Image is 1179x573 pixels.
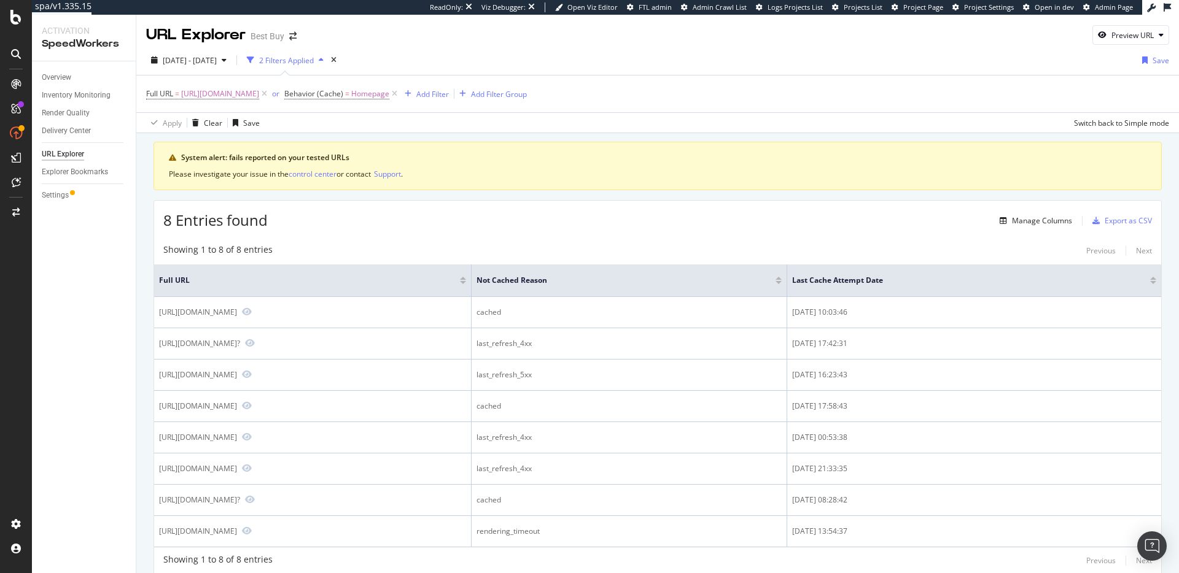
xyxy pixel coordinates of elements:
[693,2,747,12] span: Admin Crawl List
[42,89,127,102] a: Inventory Monitoring
[163,210,268,230] span: 8 Entries found
[42,71,127,84] a: Overview
[1083,2,1133,12] a: Admin Page
[242,464,252,472] a: Preview https://www.bestbuy.com/site/store-locator/
[159,401,237,411] div: [URL][DOMAIN_NAME]
[289,168,337,180] button: control center
[477,401,782,412] div: cached
[1086,555,1116,566] div: Previous
[477,369,782,380] div: last_refresh_5xx
[289,169,337,179] div: control center
[792,307,1156,318] div: [DATE] 10:03:46
[844,2,882,12] span: Projects List
[259,55,314,66] div: 2 Filters Applied
[1111,30,1154,40] div: Preview URL
[204,118,222,128] div: Clear
[792,526,1156,537] div: [DATE] 13:54:37
[681,2,747,12] a: Admin Crawl List
[42,166,108,179] div: Explorer Bookmarks
[481,2,526,12] div: Viz Debugger:
[454,87,527,101] button: Add Filter Group
[42,148,127,161] a: URL Explorer
[242,433,252,441] a: Preview https://www.bestbuy.com/
[374,168,401,180] button: Support
[792,369,1156,380] div: [DATE] 16:23:43
[245,339,255,347] a: Preview https://www.bestbuy.com/?
[284,88,343,99] span: Behavior (Cache)
[146,50,232,70] button: [DATE] - [DATE]
[42,189,69,202] div: Settings
[1095,2,1133,12] span: Admin Page
[995,213,1072,228] button: Manage Columns
[1088,211,1152,231] button: Export as CSV
[272,88,279,99] button: or
[42,89,111,102] div: Inventory Monitoring
[892,2,943,12] a: Project Page
[159,307,237,317] div: [URL][DOMAIN_NAME]
[42,71,71,84] div: Overview
[42,148,84,161] div: URL Explorer
[477,494,782,506] div: cached
[242,370,252,379] a: Preview https://www.bestbuy.com/site/store-locator/
[243,118,260,128] div: Save
[351,85,389,102] span: Homepage
[245,495,255,504] a: Preview https://www.bestbuy.com/?
[567,2,618,12] span: Open Viz Editor
[832,2,882,12] a: Projects List
[1086,553,1116,568] button: Previous
[42,166,127,179] a: Explorer Bookmarks
[1069,113,1169,133] button: Switch back to Simple mode
[251,30,284,42] div: Best Buy
[1136,555,1152,566] div: Next
[42,25,126,37] div: Activation
[228,113,260,133] button: Save
[1092,25,1169,45] button: Preview URL
[146,25,246,45] div: URL Explorer
[154,142,1162,190] div: warning banner
[477,463,782,474] div: last_refresh_4xx
[374,169,401,179] div: Support
[1035,2,1074,12] span: Open in dev
[477,432,782,443] div: last_refresh_4xx
[1086,244,1116,258] button: Previous
[1137,531,1167,561] div: Open Intercom Messenger
[159,369,237,380] div: [URL][DOMAIN_NAME]
[768,2,823,12] span: Logs Projects List
[163,55,217,66] span: [DATE] - [DATE]
[163,553,273,568] div: Showing 1 to 8 of 8 entries
[169,168,1146,180] div: Please investigate your issue in the or contact .
[42,125,91,137] div: Delivery Center
[792,338,1156,349] div: [DATE] 17:42:31
[1136,244,1152,258] button: Next
[181,152,1146,163] div: System alert: fails reported on your tested URLs
[159,494,240,505] div: [URL][DOMAIN_NAME]?
[792,401,1156,412] div: [DATE] 17:58:43
[159,463,237,474] div: [URL][DOMAIN_NAME]
[430,2,463,12] div: ReadOnly:
[792,463,1156,474] div: [DATE] 21:33:35
[477,275,757,286] span: Not Cached Reason
[289,32,297,40] div: arrow-right-arrow-left
[952,2,1014,12] a: Project Settings
[792,275,1132,286] span: Last Cache Attempt Date
[1153,55,1169,66] div: Save
[329,54,339,66] div: times
[400,87,449,101] button: Add Filter
[242,307,252,316] a: Preview http://www.bestbuy.com/
[42,107,90,120] div: Render Quality
[242,50,329,70] button: 2 Filters Applied
[1074,118,1169,128] div: Switch back to Simple mode
[1086,245,1116,256] div: Previous
[1105,215,1152,226] div: Export as CSV
[159,338,240,348] div: [URL][DOMAIN_NAME]?
[175,88,179,99] span: =
[477,338,782,349] div: last_refresh_4xx
[42,189,127,202] a: Settings
[42,125,127,137] a: Delivery Center
[639,2,672,12] span: FTL admin
[792,494,1156,506] div: [DATE] 08:28:42
[42,107,127,120] a: Render Quality
[181,85,259,102] span: [URL][DOMAIN_NAME]
[159,526,237,536] div: [URL][DOMAIN_NAME]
